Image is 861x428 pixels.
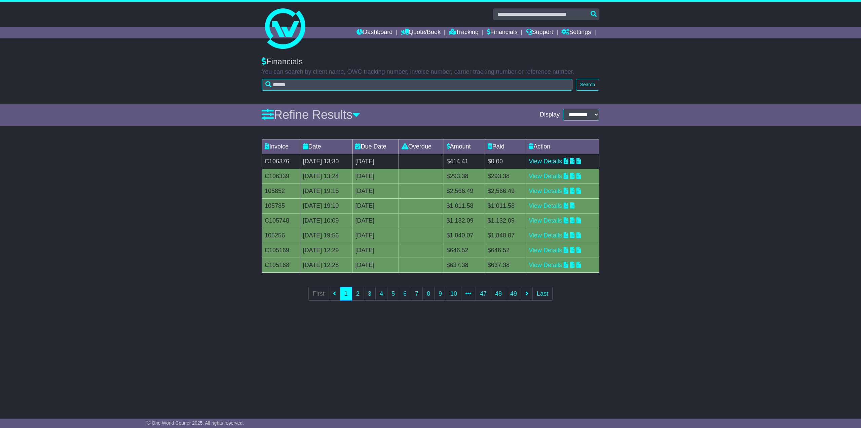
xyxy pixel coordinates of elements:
a: View Details [529,158,562,165]
td: $1,840.07 [485,228,526,243]
a: View Details [529,247,562,254]
td: Date [300,139,352,154]
td: Due Date [352,139,399,154]
a: 9 [434,287,446,301]
a: View Details [529,232,562,239]
a: Quote/Book [401,27,441,38]
td: [DATE] [352,228,399,243]
td: [DATE] 19:56 [300,228,352,243]
td: $646.52 [485,243,526,258]
p: You can search by client name, OWC tracking number, invoice number, carrier tracking number or re... [262,68,599,76]
td: [DATE] [352,213,399,228]
a: 7 [411,287,423,301]
td: $637.38 [444,258,485,272]
td: [DATE] 10:09 [300,213,352,228]
td: $1,840.07 [444,228,485,243]
a: Financials [487,27,518,38]
span: Display [540,111,560,119]
td: [DATE] 13:24 [300,169,352,184]
td: $1,132.09 [485,213,526,228]
td: $1,011.58 [485,198,526,213]
td: $637.38 [485,258,526,272]
td: Invoice [262,139,300,154]
a: Tracking [449,27,479,38]
td: Amount [444,139,485,154]
a: Support [526,27,553,38]
td: [DATE] [352,154,399,169]
a: View Details [529,262,562,268]
td: [DATE] [352,198,399,213]
a: 4 [375,287,387,301]
td: $2,566.49 [444,184,485,198]
a: 3 [364,287,376,301]
a: View Details [529,188,562,194]
td: $293.38 [444,169,485,184]
td: C106339 [262,169,300,184]
td: $2,566.49 [485,184,526,198]
div: Financials [262,57,599,67]
td: 105256 [262,228,300,243]
a: 49 [506,287,521,301]
td: [DATE] 19:15 [300,184,352,198]
a: Refine Results [262,108,360,122]
td: [DATE] [352,169,399,184]
td: $646.52 [444,243,485,258]
td: Paid [485,139,526,154]
span: © One World Courier 2025. All rights reserved. [147,420,244,426]
td: C105169 [262,243,300,258]
td: [DATE] [352,258,399,272]
td: $1,011.58 [444,198,485,213]
a: Last [532,287,553,301]
td: [DATE] 13:30 [300,154,352,169]
a: View Details [529,202,562,209]
td: C106376 [262,154,300,169]
td: Overdue [399,139,444,154]
button: Search [576,79,599,91]
a: View Details [529,217,562,224]
a: 6 [399,287,411,301]
a: Dashboard [357,27,392,38]
td: [DATE] 12:28 [300,258,352,272]
td: [DATE] 19:10 [300,198,352,213]
a: 48 [491,287,506,301]
td: 105785 [262,198,300,213]
td: [DATE] [352,243,399,258]
a: Settings [561,27,591,38]
td: $293.38 [485,169,526,184]
td: [DATE] 12:29 [300,243,352,258]
td: $414.41 [444,154,485,169]
a: 2 [352,287,364,301]
td: 105852 [262,184,300,198]
td: C105168 [262,258,300,272]
a: 1 [340,287,352,301]
td: $0.00 [485,154,526,169]
a: View Details [529,173,562,179]
a: 8 [422,287,435,301]
a: 10 [446,287,461,301]
td: Action [526,139,599,154]
td: [DATE] [352,184,399,198]
a: 5 [387,287,399,301]
a: 47 [476,287,491,301]
td: C105748 [262,213,300,228]
td: $1,132.09 [444,213,485,228]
